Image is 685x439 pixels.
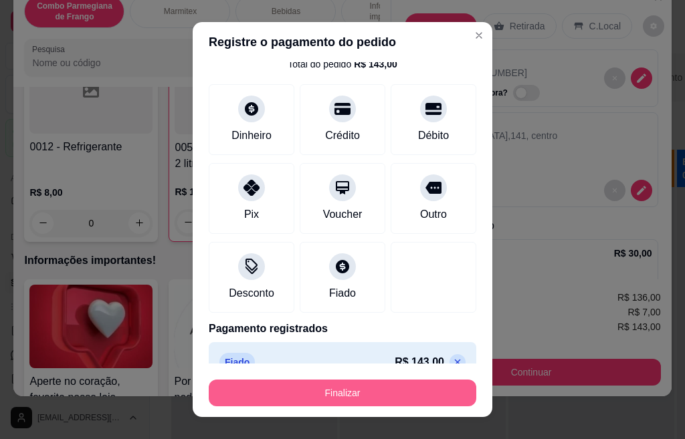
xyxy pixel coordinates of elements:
[420,206,447,223] div: Outro
[229,285,274,301] div: Desconto
[231,128,272,144] div: Dinheiro
[354,57,397,71] div: R$ 143,00
[418,128,449,144] div: Débito
[209,321,476,337] p: Pagamento registrados
[193,22,492,62] header: Registre o pagamento do pedido
[244,206,259,223] div: Pix
[209,380,476,406] button: Finalizar
[329,285,356,301] div: Fiado
[219,353,255,372] p: Fiado
[323,206,363,223] div: Voucher
[395,354,444,370] p: R$ 143,00
[288,57,397,71] div: Total do pedido
[325,128,360,144] div: Crédito
[468,25,490,46] button: Close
